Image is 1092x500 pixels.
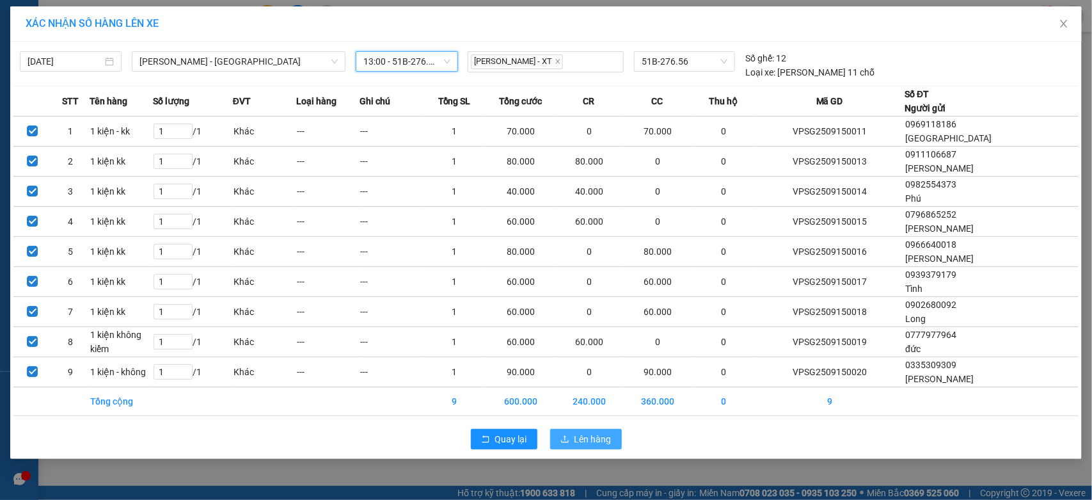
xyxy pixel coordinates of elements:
td: 1 kiện kk [90,177,153,207]
td: 90.000 [623,357,692,387]
td: 0 [555,357,623,387]
button: rollbackQuay lại [471,429,537,449]
span: 0982554373 [905,179,956,190]
span: Số ghế: [745,51,774,65]
td: 60.000 [486,207,555,237]
td: 60.000 [555,327,623,357]
td: 0 [692,297,755,327]
td: 0 [692,117,755,147]
td: 1 [51,117,89,147]
td: VPSG2509150015 [755,207,905,237]
span: close [555,58,561,65]
span: Lên hàng [574,432,612,446]
td: 1 kiện kk [90,267,153,297]
div: [PERSON_NAME] 11 chỗ [745,65,874,79]
span: Tình [905,284,922,294]
td: --- [296,357,360,387]
td: Khác [233,267,296,297]
td: / 1 [153,207,233,237]
span: Tổng cước [499,94,542,108]
td: Tổng cộng [90,387,153,416]
span: [PERSON_NAME] [905,254,974,264]
span: 0966640018 [905,239,956,250]
span: 13:00 - 51B-276.56 [363,52,450,71]
span: CC [651,94,663,108]
td: 1 [423,327,486,357]
td: 1 kiện kk [90,207,153,237]
div: Số ĐT Người gửi [905,87,946,115]
span: 0911106687 [905,149,956,159]
td: 9 [755,387,905,416]
td: 1 [423,237,486,267]
span: [PERSON_NAME] [905,163,974,173]
span: Mã GD [816,94,843,108]
span: Loại hàng [296,94,336,108]
td: / 1 [153,327,233,357]
td: --- [296,147,360,177]
span: [PERSON_NAME] [905,374,974,384]
td: 360.000 [623,387,692,416]
td: 5 [51,237,89,267]
td: 240.000 [555,387,623,416]
td: VPSG2509150020 [755,357,905,387]
td: 7 [51,297,89,327]
td: / 1 [153,297,233,327]
span: [PERSON_NAME] - XT [471,54,563,69]
td: 1 kiện kk [90,297,153,327]
span: CR [583,94,594,108]
span: XÁC NHẬN SỐ HÀNG LÊN XE [26,17,159,29]
td: VPSG2509150018 [755,297,905,327]
td: 600.000 [486,387,555,416]
span: Tổng SL [438,94,471,108]
td: --- [360,237,423,267]
td: 6 [51,267,89,297]
span: down [331,58,338,65]
td: 9 [51,357,89,387]
td: 0 [692,267,755,297]
td: --- [296,297,360,327]
td: Khác [233,177,296,207]
td: 9 [423,387,486,416]
td: 80.000 [623,237,692,267]
td: 0 [555,297,623,327]
td: 60.000 [486,267,555,297]
td: Khác [233,237,296,267]
td: 40.000 [486,177,555,207]
span: Tên hàng [90,94,127,108]
td: 0 [623,177,692,207]
td: 1 [423,117,486,147]
span: 0969118186 [905,119,956,129]
span: STT [62,94,79,108]
span: 0796865252 [905,209,956,220]
span: [GEOGRAPHIC_DATA] [905,133,992,143]
td: / 1 [153,267,233,297]
td: Khác [233,297,296,327]
td: --- [360,177,423,207]
span: Hồ Chí Minh - Cần Thơ [139,52,338,71]
td: 60.000 [555,207,623,237]
span: upload [560,435,569,445]
td: 1 kiện kk [90,237,153,267]
td: --- [360,357,423,387]
span: rollback [481,435,490,445]
td: 60.000 [623,267,692,297]
td: VPSG2509150014 [755,177,905,207]
td: 60.000 [623,297,692,327]
td: 0 [623,207,692,237]
td: 0 [623,327,692,357]
span: Quay lại [495,432,527,446]
span: 0335309309 [905,360,956,370]
td: --- [360,267,423,297]
span: [PERSON_NAME] [905,223,974,234]
td: 1 [423,297,486,327]
td: VPSG2509150019 [755,327,905,357]
td: / 1 [153,237,233,267]
td: 1 kiện không kiểm [90,327,153,357]
td: --- [360,327,423,357]
td: 0 [623,147,692,177]
td: 1 [423,267,486,297]
span: ĐVT [233,94,251,108]
div: 12 [745,51,786,65]
button: Close [1046,6,1082,42]
td: Khác [233,117,296,147]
